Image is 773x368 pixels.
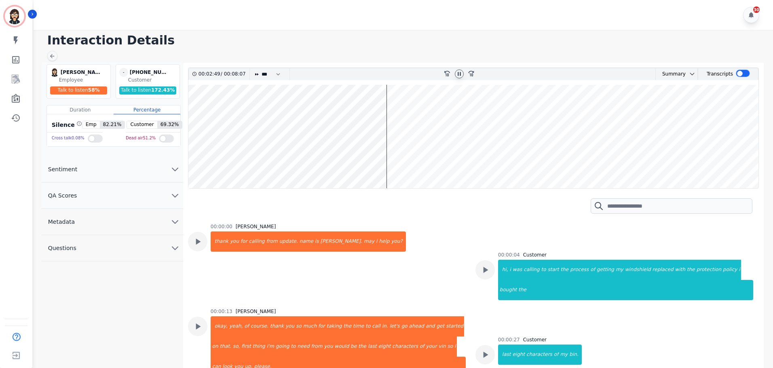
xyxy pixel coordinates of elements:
[42,244,83,252] span: Questions
[390,231,406,252] div: you?
[738,260,741,280] div: i
[50,121,82,129] div: Silence
[523,252,547,258] div: Customer
[248,231,266,252] div: calling
[511,345,526,365] div: eight
[50,86,108,95] div: Talk to listen
[211,316,228,336] div: okay,
[42,165,84,173] span: Sentiment
[389,316,401,336] div: let's
[553,345,560,365] div: of
[378,336,392,357] div: eight
[498,336,520,343] div: 00:00:27
[42,156,183,183] button: Sentiment chevron down
[170,217,180,227] svg: chevron down
[157,121,182,128] span: 69.32 %
[560,260,570,280] div: the
[170,164,180,174] svg: chevron down
[589,260,596,280] div: of
[47,33,765,48] h1: Interaction Details
[236,223,276,230] div: [PERSON_NAME]
[498,252,520,258] div: 00:00:04
[381,316,389,336] div: in.
[334,336,350,357] div: would
[228,316,243,336] div: yeah,
[674,260,686,280] div: with
[279,231,299,252] div: update.
[52,132,84,144] div: Cross talk 0.08 %
[211,223,232,230] div: 00:00:00
[240,231,248,252] div: for
[615,260,624,280] div: my
[689,71,695,77] svg: chevron down
[425,316,436,336] div: and
[42,235,183,261] button: Questions chevron down
[241,336,251,357] div: first
[317,316,326,336] div: for
[130,68,170,77] div: [PHONE_NUMBER]
[310,336,323,357] div: from
[299,231,314,252] div: name
[119,68,128,77] span: -
[128,77,178,83] div: Customer
[696,260,722,280] div: protection
[59,77,109,83] div: Employee
[425,336,438,357] div: your
[523,260,540,280] div: calling
[499,345,512,365] div: last
[42,209,183,235] button: Metadata chevron down
[371,316,381,336] div: call
[302,316,318,336] div: much
[454,336,456,357] div: i
[499,280,518,300] div: bought
[350,336,357,357] div: be
[219,336,232,357] div: that.
[229,231,240,252] div: you
[199,68,221,80] div: 00:02:49
[211,231,229,252] div: thank
[199,68,248,80] div: /
[656,68,686,80] div: Summary
[88,87,100,93] span: 58 %
[127,121,157,128] span: Customer
[722,260,738,280] div: policy
[342,316,352,336] div: the
[419,336,425,357] div: of
[61,68,101,77] div: [PERSON_NAME]
[512,260,523,280] div: was
[119,86,177,95] div: Talk to listen
[266,336,275,357] div: i'm
[295,316,302,336] div: so
[541,260,547,280] div: to
[509,260,512,280] div: i
[243,316,250,336] div: of
[114,105,180,114] div: Percentage
[42,191,84,200] span: QA Scores
[365,316,371,336] div: to
[211,308,232,315] div: 00:00:13
[47,105,114,114] div: Duration
[151,87,175,93] span: 172.43 %
[100,121,125,128] span: 82.21 %
[290,336,297,357] div: to
[686,260,696,280] div: the
[378,231,390,252] div: help
[252,336,266,357] div: thing
[499,260,509,280] div: hi,
[266,231,279,252] div: from
[445,316,464,336] div: started
[568,345,581,365] div: bin.
[401,316,408,336] div: go
[211,336,219,357] div: on
[652,260,674,280] div: replaced
[624,260,652,280] div: windshield
[375,231,378,252] div: i
[5,6,24,26] img: Bordered avatar
[391,336,419,357] div: characters
[323,336,334,357] div: you
[547,260,560,280] div: start
[326,316,343,336] div: taking
[367,336,378,357] div: last
[42,218,81,226] span: Metadata
[319,231,363,252] div: [PERSON_NAME].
